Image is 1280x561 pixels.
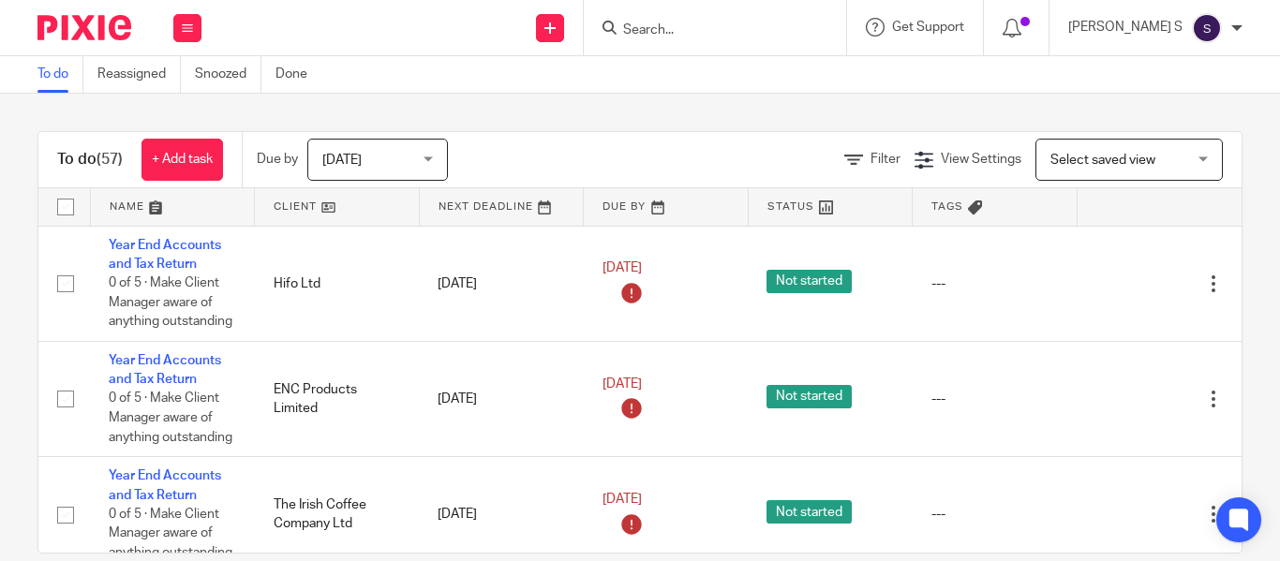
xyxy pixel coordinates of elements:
span: (57) [97,152,123,167]
span: Get Support [892,21,964,34]
span: Not started [767,385,852,408]
td: [DATE] [419,341,584,456]
p: [PERSON_NAME] S [1068,18,1183,37]
div: --- [931,390,1059,408]
span: 0 of 5 · Make Client Manager aware of anything outstanding [109,276,232,328]
span: View Settings [941,153,1021,166]
a: Reassigned [97,56,181,93]
a: Done [275,56,321,93]
span: 0 of 5 · Make Client Manager aware of anything outstanding [109,392,232,444]
div: --- [931,274,1059,293]
a: Year End Accounts and Tax Return [109,469,221,501]
span: [DATE] [322,154,362,167]
span: Select saved view [1050,154,1155,167]
h1: To do [57,150,123,170]
span: [DATE] [603,493,642,506]
img: Pixie [37,15,131,40]
a: + Add task [141,139,223,181]
td: [DATE] [419,226,584,341]
td: Hifo Ltd [255,226,420,341]
span: [DATE] [603,377,642,391]
div: --- [931,505,1059,524]
img: svg%3E [1192,13,1222,43]
a: To do [37,56,83,93]
td: ENC Products Limited [255,341,420,456]
span: Tags [931,201,963,212]
span: [DATE] [603,262,642,275]
a: Snoozed [195,56,261,93]
span: 0 of 5 · Make Client Manager aware of anything outstanding [109,508,232,559]
span: Not started [767,500,852,524]
a: Year End Accounts and Tax Return [109,354,221,386]
span: Not started [767,270,852,293]
input: Search [621,22,790,39]
span: Filter [871,153,900,166]
p: Due by [257,150,298,169]
a: Year End Accounts and Tax Return [109,239,221,271]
